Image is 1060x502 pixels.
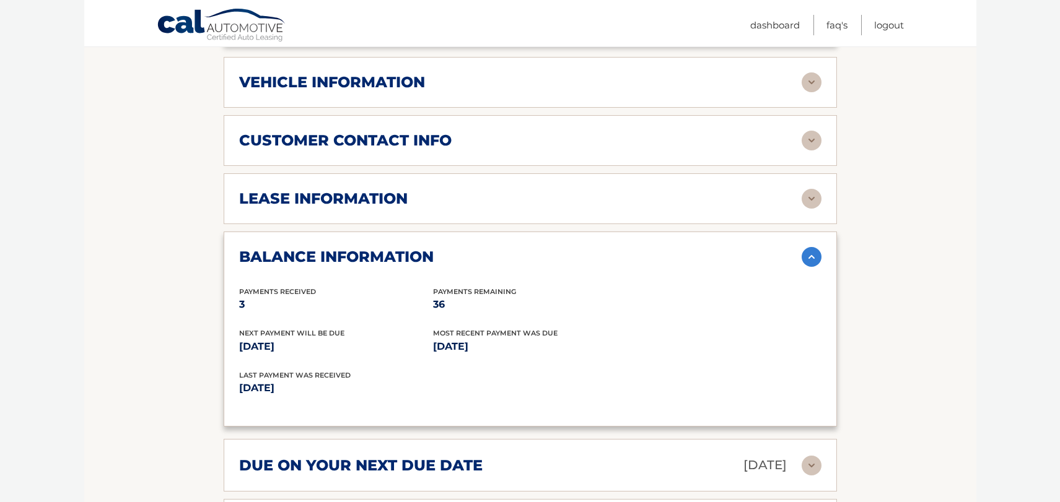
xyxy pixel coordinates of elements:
h2: balance information [239,248,434,266]
p: [DATE] [433,338,627,355]
a: Cal Automotive [157,8,287,44]
img: accordion-rest.svg [802,456,821,475]
img: accordion-rest.svg [802,131,821,150]
a: FAQ's [826,15,848,35]
span: Payments Remaining [433,287,516,296]
span: Next Payment will be due [239,329,344,337]
img: accordion-active.svg [802,247,821,267]
p: 3 [239,296,433,313]
h2: due on your next due date [239,456,483,475]
img: accordion-rest.svg [802,189,821,209]
p: [DATE] [239,338,433,355]
h2: customer contact info [239,131,452,150]
span: Most Recent Payment Was Due [433,329,558,337]
a: Logout [874,15,904,35]
h2: lease information [239,189,408,208]
p: [DATE] [239,379,530,397]
a: Dashboard [750,15,800,35]
img: accordion-rest.svg [802,72,821,92]
p: [DATE] [743,454,787,476]
span: Payments Received [239,287,316,296]
span: Last Payment was received [239,371,351,379]
h2: vehicle information [239,73,425,92]
p: 36 [433,296,627,313]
